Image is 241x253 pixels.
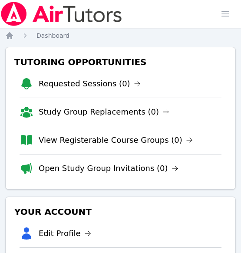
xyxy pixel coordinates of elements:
[36,31,69,40] a: Dashboard
[39,134,193,146] a: View Registerable Course Groups (0)
[39,227,91,240] a: Edit Profile
[36,32,69,39] span: Dashboard
[39,78,141,90] a: Requested Sessions (0)
[5,31,236,40] nav: Breadcrumb
[39,106,169,118] a: Study Group Replacements (0)
[39,162,178,174] a: Open Study Group Invitations (0)
[13,204,228,220] h3: Your Account
[13,54,228,70] h3: Tutoring Opportunities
